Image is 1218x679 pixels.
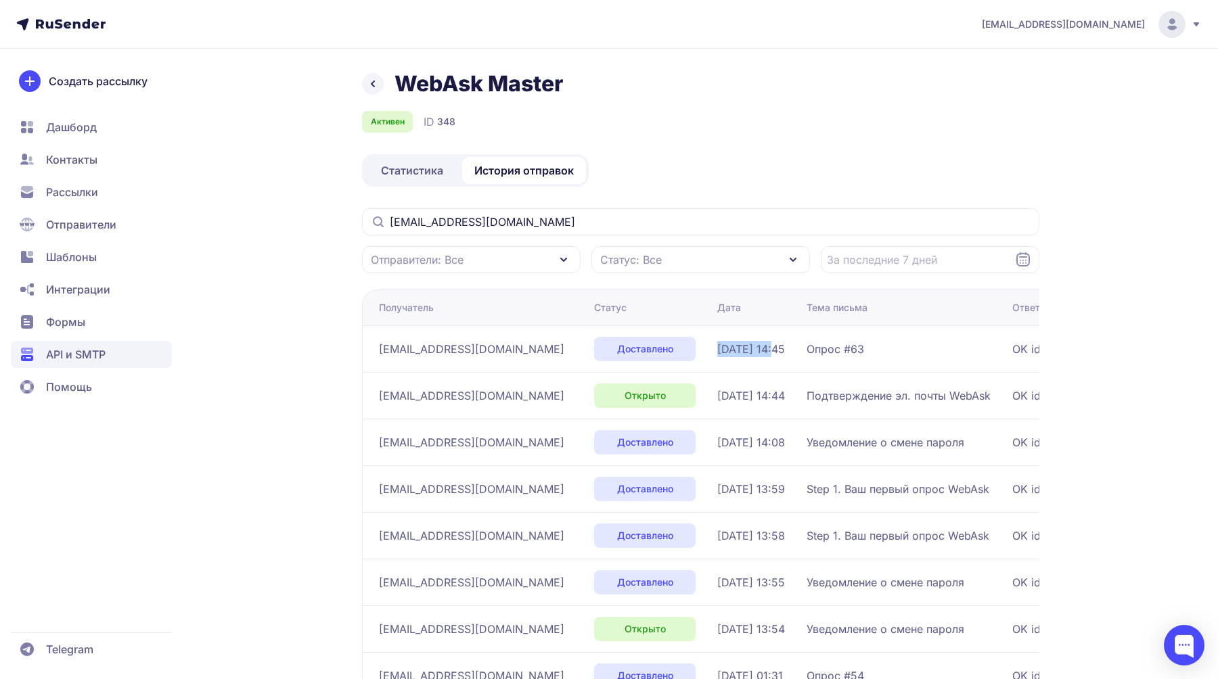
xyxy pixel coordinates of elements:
[807,574,964,590] span: Уведомление о смене пароля
[424,114,455,130] div: ID
[474,162,574,179] span: История отправок
[379,434,564,450] span: [EMAIL_ADDRESS][DOMAIN_NAME]
[717,434,785,450] span: [DATE] 14:08
[717,341,785,357] span: [DATE] 14:45
[1012,301,1070,314] div: Ответ SMTP
[379,528,564,544] span: [EMAIL_ADDRESS][DOMAIN_NAME]
[717,574,785,590] span: [DATE] 13:55
[594,301,627,314] div: Статус
[807,621,964,637] span: Уведомление о смене пароля
[379,301,434,314] div: Получатель
[625,389,666,402] span: Открыто
[46,281,110,298] span: Интеграции
[807,301,867,314] div: Тема письма
[821,246,1039,273] input: Datepicker input
[371,116,405,127] span: Активен
[379,388,564,404] span: [EMAIL_ADDRESS][DOMAIN_NAME]
[362,208,1039,235] input: Поиск
[617,342,673,356] span: Доставлено
[379,574,564,590] span: [EMAIL_ADDRESS][DOMAIN_NAME]
[46,249,97,265] span: Шаблоны
[462,157,586,184] a: История отправок
[600,252,662,268] span: Статус: Все
[46,119,97,135] span: Дашборд
[46,314,85,330] span: Формы
[625,622,666,636] span: Открыто
[381,162,443,179] span: Статистика
[11,636,172,663] a: Telegram
[807,434,964,450] span: Уведомление о смене пароля
[437,115,455,128] span: 348
[807,341,864,357] span: Опрос #63
[807,388,991,404] span: Подтверждение эл. почты WebAsk
[717,481,785,497] span: [DATE] 13:59
[49,73,148,89] span: Создать рассылку
[46,346,106,362] span: API и SMTP
[617,529,673,542] span: Доставлено
[46,641,93,657] span: Telegram
[982,18,1145,31] span: [EMAIL_ADDRESS][DOMAIN_NAME]
[379,341,564,357] span: [EMAIL_ADDRESS][DOMAIN_NAME]
[46,216,116,233] span: Отправители
[717,301,741,314] div: Дата
[379,621,564,637] span: [EMAIL_ADDRESS][DOMAIN_NAME]
[365,157,459,184] a: Статистика
[46,379,92,395] span: Помощь
[394,70,563,97] h1: WebAsk Master
[717,388,785,404] span: [DATE] 14:44
[617,576,673,589] span: Доставлено
[46,184,98,200] span: Рассылки
[807,528,989,544] span: Step 1. Ваш первый опрос WebAsk
[807,481,989,497] span: Step 1. Ваш первый опрос WebAsk
[617,482,673,496] span: Доставлено
[617,436,673,449] span: Доставлено
[46,151,97,168] span: Контакты
[379,481,564,497] span: [EMAIL_ADDRESS][DOMAIN_NAME]
[371,252,464,268] span: Отправители: Все
[717,621,785,637] span: [DATE] 13:54
[717,528,785,544] span: [DATE] 13:58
